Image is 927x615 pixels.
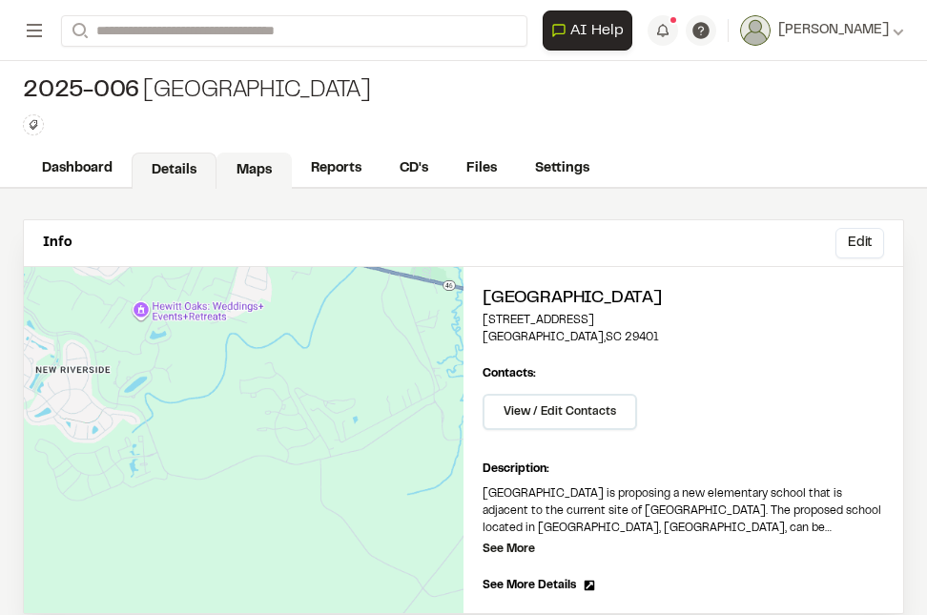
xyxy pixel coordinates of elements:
[516,151,608,187] a: Settings
[778,20,889,41] span: [PERSON_NAME]
[740,15,771,46] img: User
[835,228,884,258] button: Edit
[23,151,132,187] a: Dashboard
[447,151,516,187] a: Files
[483,577,576,594] span: See More Details
[216,153,292,189] a: Maps
[23,76,139,107] span: 2025-006
[483,394,637,430] button: View / Edit Contacts
[483,485,884,537] p: [GEOGRAPHIC_DATA] is proposing a new elementary school that is adjacent to the current site of [G...
[483,312,884,329] p: [STREET_ADDRESS]
[132,153,216,189] a: Details
[483,461,884,478] p: Description:
[23,114,44,135] button: Edit Tags
[483,286,884,312] h2: [GEOGRAPHIC_DATA]
[543,10,632,51] button: Open AI Assistant
[43,233,72,254] p: Info
[483,541,535,558] p: See More
[23,76,371,107] div: [GEOGRAPHIC_DATA]
[543,10,640,51] div: Open AI Assistant
[483,365,536,382] p: Contacts:
[570,19,624,42] span: AI Help
[483,329,884,346] p: [GEOGRAPHIC_DATA] , SC 29401
[61,15,95,47] button: Search
[292,151,381,187] a: Reports
[381,151,447,187] a: CD's
[740,15,904,46] button: [PERSON_NAME]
